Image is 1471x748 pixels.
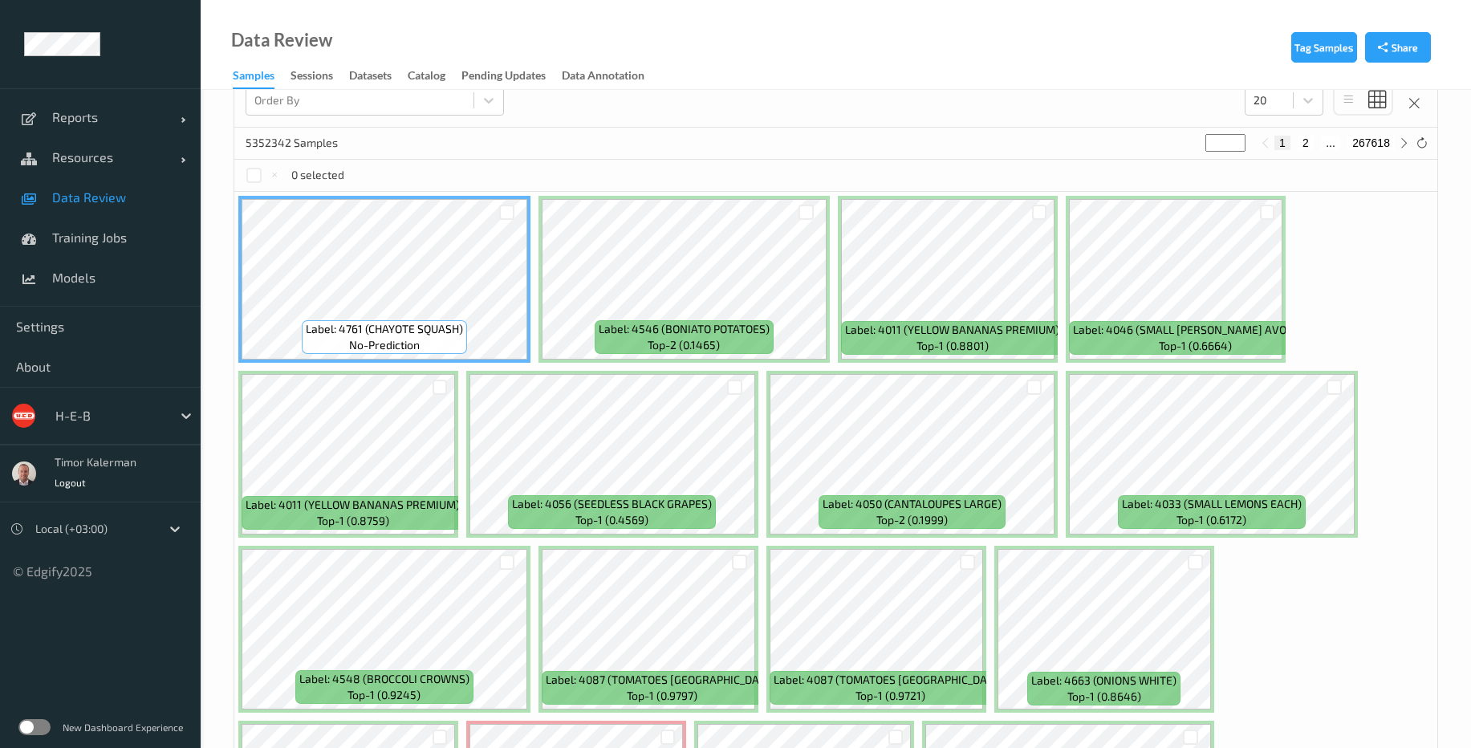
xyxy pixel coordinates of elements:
span: top-2 (0.1999) [876,512,948,528]
a: Pending Updates [461,65,562,87]
button: Share [1365,32,1431,63]
span: Label: 4050 (CANTALOUPES LARGE) [823,496,1002,512]
span: Label: 4546 (BONIATO POTATOES) [599,321,770,337]
span: Label: 4011 (YELLOW BANANAS PREMIUM) [845,322,1059,338]
span: Label: 4011 (YELLOW BANANAS PREMIUM) [246,497,460,513]
span: top-1 (0.9721) [855,688,925,704]
a: Sessions [291,65,349,87]
button: ... [1321,136,1340,150]
span: Label: 4087 (TOMATOES [GEOGRAPHIC_DATA]) [774,672,1007,688]
a: Samples [233,65,291,89]
span: top-1 (0.9797) [627,688,697,704]
div: Data Review [231,32,332,48]
div: Datasets [349,67,392,87]
button: 1 [1274,136,1290,150]
p: 0 selected [291,167,344,183]
a: Catalog [408,65,461,87]
span: Label: 4056 (SEEDLESS BLACK GRAPES) [512,496,712,512]
span: Label: 4087 (TOMATOES [GEOGRAPHIC_DATA]) [546,672,779,688]
span: top-2 (0.1465) [648,337,720,353]
span: Label: 4761 (CHAYOTE SQUASH) [306,321,463,337]
span: top-1 (0.9245) [347,687,421,703]
a: Datasets [349,65,408,87]
div: Pending Updates [461,67,546,87]
div: Catalog [408,67,445,87]
span: top-1 (0.6664) [1159,338,1232,354]
span: Label: 4033 (SMALL LEMONS EACH) [1122,496,1302,512]
span: top-1 (0.6172) [1176,512,1246,528]
span: top-1 (0.8801) [916,338,989,354]
button: 267618 [1347,136,1395,150]
span: top-1 (0.8646) [1067,689,1141,705]
div: Samples [233,67,274,89]
span: no-prediction [349,337,420,353]
p: 5352342 Samples [246,135,366,151]
div: Data Annotation [562,67,644,87]
span: Label: 4663 (ONIONS WHITE) [1031,673,1176,689]
span: top-1 (0.8759) [317,513,389,529]
div: Sessions [291,67,333,87]
a: Data Annotation [562,65,660,87]
span: Label: 4548 (BROCCOLI CROWNS) [299,671,469,687]
span: Label: 4046 (SMALL [PERSON_NAME] AVOCADO) [1073,322,1318,338]
button: 2 [1298,136,1314,150]
button: Tag Samples [1291,32,1357,63]
span: top-1 (0.4569) [575,512,648,528]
